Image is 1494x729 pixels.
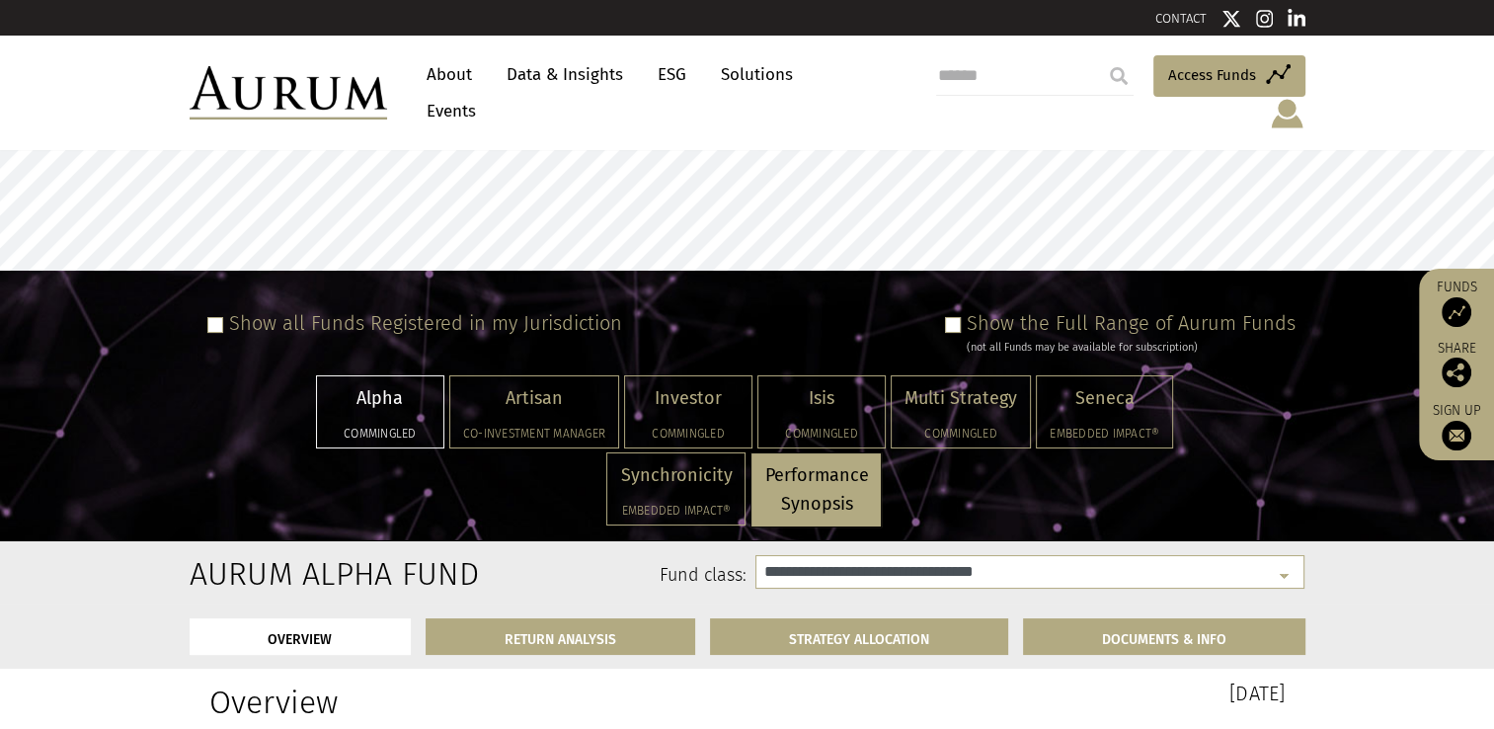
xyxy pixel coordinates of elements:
[771,428,872,440] h5: Commingled
[1269,97,1305,130] img: account-icon.svg
[967,339,1296,357] div: (not all Funds may be available for subscription)
[762,684,1286,703] h3: [DATE]
[904,384,1017,413] p: Multi Strategy
[638,384,739,413] p: Investor
[1221,9,1241,29] img: Twitter icon
[1050,384,1159,413] p: Seneca
[1429,279,1484,327] a: Funds
[497,56,633,93] a: Data & Insights
[190,555,351,593] h2: Aurum Alpha Fund
[330,384,431,413] p: Alpha
[764,461,868,519] p: Performance Synopsis
[1050,428,1159,440] h5: Embedded Impact®
[1429,402,1484,450] a: Sign up
[1155,11,1207,26] a: CONTACT
[229,311,622,335] label: Show all Funds Registered in my Jurisdiction
[648,56,696,93] a: ESG
[771,384,872,413] p: Isis
[417,93,476,129] a: Events
[904,428,1017,440] h5: Commingled
[620,505,732,517] h5: Embedded Impact®
[463,428,605,440] h5: Co-investment Manager
[1442,421,1471,450] img: Sign up to our newsletter
[711,56,803,93] a: Solutions
[1099,56,1139,96] input: Submit
[1153,55,1305,97] a: Access Funds
[1288,9,1305,29] img: Linkedin icon
[417,56,482,93] a: About
[620,461,732,490] p: Synchronicity
[380,563,747,589] label: Fund class:
[330,428,431,440] h5: Commingled
[209,684,733,721] h1: Overview
[638,428,739,440] h5: Commingled
[710,618,1008,655] a: STRATEGY ALLOCATION
[463,384,605,413] p: Artisan
[426,618,695,655] a: RETURN ANALYSIS
[1442,297,1471,327] img: Access Funds
[967,311,1296,335] label: Show the Full Range of Aurum Funds
[1256,9,1274,29] img: Instagram icon
[1429,342,1484,387] div: Share
[190,66,387,120] img: Aurum
[1023,618,1305,655] a: DOCUMENTS & INFO
[1168,63,1256,87] span: Access Funds
[1442,358,1471,387] img: Share this post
